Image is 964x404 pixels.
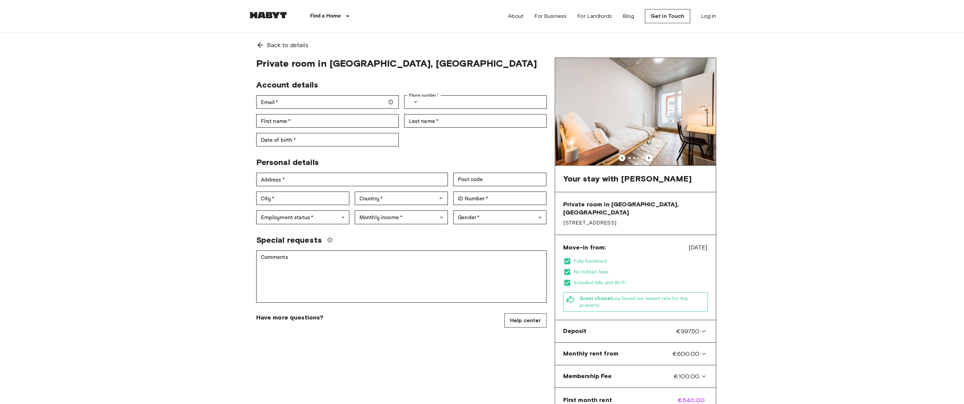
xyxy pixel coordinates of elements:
label: Phone number [409,92,439,98]
img: Marketing picture of unit DE-04-037-001-03Q [555,58,716,165]
span: Deposit [563,327,587,336]
a: Blog [623,12,634,20]
span: Move-in from: [563,243,606,251]
a: About [508,12,524,20]
span: Back to details [267,41,308,49]
div: Post code [453,173,546,186]
div: Email [256,95,399,109]
button: Previous image [619,155,625,161]
div: Address [256,173,448,186]
span: €100.00 [674,372,699,381]
span: [STREET_ADDRESS] [563,219,708,227]
span: Included bills and Wi-Fi [574,279,708,286]
span: Membership Fee [563,372,612,381]
span: Private room in [GEOGRAPHIC_DATA], [GEOGRAPHIC_DATA] [563,200,708,216]
span: €600.00 [672,349,699,358]
button: Open [436,194,446,203]
span: Monthly rent from [563,349,619,358]
div: First name [256,114,399,128]
img: Habyt [248,12,288,19]
div: Last name [404,114,547,128]
span: [DATE] [689,243,708,252]
div: ID Number [453,192,546,205]
span: No hidden fees [574,269,708,275]
button: Previous image [646,155,652,161]
a: Help center [504,313,547,328]
input: Choose date [256,133,399,146]
div: Comments [256,250,547,303]
a: Get in Touch [645,9,690,23]
div: Deposit€997.50 [558,323,713,340]
div: Membership Fee€100.00 [558,368,713,385]
a: For Landlords [577,12,612,20]
p: Find a Home [310,12,341,20]
span: Account details [256,80,318,90]
span: Private room in [GEOGRAPHIC_DATA], [GEOGRAPHIC_DATA] [256,58,547,69]
svg: Make sure your email is correct — we'll send your booking details there. [388,99,393,105]
div: Monthly rent from€600.00 [558,345,713,362]
a: Back to details [248,33,716,58]
button: Select country [409,95,422,109]
b: Great choice! [580,296,612,301]
span: Your stay with [PERSON_NAME] [563,174,692,184]
div: City [256,192,349,205]
span: First month rent [563,396,612,404]
svg: We'll do our best to accommodate your request, but please note we can't guarantee it will be poss... [327,237,333,243]
span: Fully furnished [574,258,708,265]
span: Have more questions? [256,313,323,322]
span: you found our lowest rate for this property [580,295,705,309]
span: Special requests [256,235,322,245]
a: Log in [701,12,716,20]
a: For Business [534,12,567,20]
span: €997.50 [676,327,699,336]
span: Personal details [256,157,319,167]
